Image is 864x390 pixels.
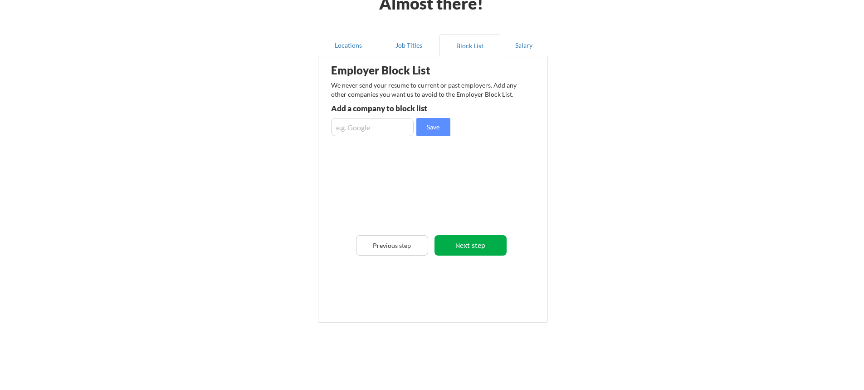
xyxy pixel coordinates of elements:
div: Employer Block List [331,65,473,76]
button: Next step [434,235,507,256]
input: e.g. Google [331,118,414,136]
button: Locations [318,35,379,56]
button: Save [416,118,450,136]
div: We never send your resume to current or past employers. Add any other companies you want us to av... [331,81,522,99]
button: Previous step [356,235,428,256]
div: Add a company to block list [331,104,464,112]
button: Job Titles [379,35,439,56]
button: Block List [439,35,500,56]
button: Salary [500,35,548,56]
